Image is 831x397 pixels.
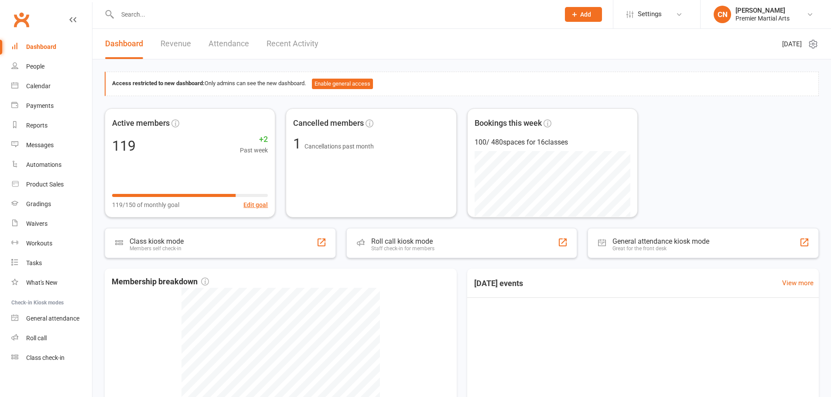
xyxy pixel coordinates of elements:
span: +2 [240,133,268,146]
span: Bookings this week [475,117,542,130]
span: 119/150 of monthly goal [112,200,179,210]
a: Automations [11,155,92,175]
a: Waivers [11,214,92,234]
div: Roll call [26,335,47,342]
div: CN [714,6,731,23]
span: Add [580,11,591,18]
div: Only admins can see the new dashboard. [112,79,812,89]
h3: [DATE] events [467,276,530,291]
a: Product Sales [11,175,92,194]
div: General attendance kiosk mode [612,237,709,245]
div: Members self check-in [130,245,184,252]
a: Recent Activity [267,29,318,59]
a: Reports [11,116,92,135]
button: Enable general access [312,79,373,89]
div: Messages [26,142,54,148]
div: 119 [112,139,136,153]
div: Tasks [26,259,42,266]
div: Dashboard [26,43,56,50]
a: Attendance [209,29,249,59]
a: People [11,57,92,76]
a: Dashboard [105,29,143,59]
a: Messages [11,135,92,155]
div: Workouts [26,240,52,247]
div: Roll call kiosk mode [371,237,434,245]
div: Class check-in [26,354,65,361]
div: What's New [26,279,58,286]
input: Search... [115,8,554,21]
div: Staff check-in for members [371,245,434,252]
a: Roll call [11,328,92,348]
div: Class kiosk mode [130,237,184,245]
button: Add [565,7,602,22]
div: Payments [26,102,54,109]
span: Settings [638,4,662,24]
a: Clubworx [10,9,32,31]
span: [DATE] [782,39,802,49]
a: What's New [11,273,92,293]
a: Dashboard [11,37,92,57]
div: Gradings [26,200,51,207]
a: General attendance kiosk mode [11,309,92,328]
div: Premier Martial Arts [735,14,790,22]
div: General attendance [26,315,79,322]
a: Revenue [161,29,191,59]
div: Reports [26,122,48,129]
span: Active members [112,117,170,130]
a: Calendar [11,76,92,96]
span: 1 [293,135,304,152]
strong: Access restricted to new dashboard: [112,80,205,86]
div: Waivers [26,220,48,227]
a: Gradings [11,194,92,214]
span: Past week [240,145,268,155]
a: Workouts [11,234,92,253]
div: Automations [26,161,62,168]
div: People [26,63,44,70]
a: Tasks [11,253,92,273]
div: [PERSON_NAME] [735,7,790,14]
a: View more [782,278,814,288]
div: 100 / 480 spaces for 16 classes [475,137,630,148]
div: Calendar [26,83,51,90]
a: Payments [11,96,92,116]
button: Edit goal [243,200,268,210]
span: Membership breakdown [112,276,209,288]
div: Product Sales [26,181,64,188]
span: Cancelled members [293,117,364,130]
a: Class kiosk mode [11,348,92,368]
div: Great for the front desk [612,245,709,252]
span: Cancellations past month [304,143,374,150]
